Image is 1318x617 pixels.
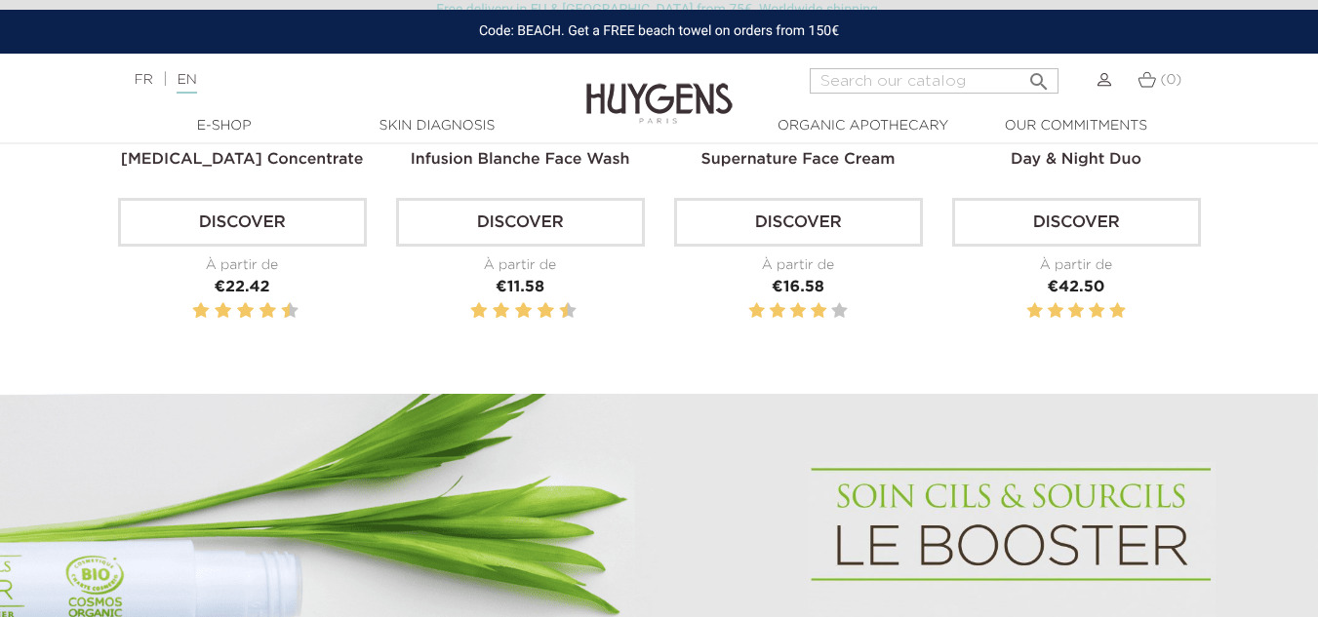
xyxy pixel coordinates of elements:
[811,299,826,324] label: 4
[749,299,765,324] label: 1
[674,255,923,276] div: À partir de
[125,68,535,92] div: |
[127,116,322,136] a: E-Shop
[1048,280,1105,295] span: €42.50
[256,299,259,324] label: 7
[214,280,269,295] span: €22.42
[1027,299,1043,324] label: 1
[952,198,1201,247] a: Discover
[497,299,506,324] label: 4
[772,280,824,295] span: €16.58
[285,299,295,324] label: 10
[118,255,367,276] div: À partir de
[1068,299,1084,324] label: 3
[519,299,529,324] label: 6
[790,299,806,324] label: 3
[135,73,153,87] a: FR
[1109,299,1125,324] label: 5
[1048,299,1063,324] label: 2
[1089,299,1104,324] label: 4
[952,255,1201,276] div: À partir de
[177,73,196,94] a: EN
[211,299,214,324] label: 3
[701,152,896,168] a: Supernature Face Cream
[563,299,573,324] label: 10
[339,116,535,136] a: Skin Diagnosis
[241,299,251,324] label: 6
[489,299,492,324] label: 3
[188,299,191,324] label: 1
[511,299,514,324] label: 5
[396,255,645,276] div: À partir de
[118,198,367,247] a: Discover
[831,299,847,324] label: 5
[979,116,1174,136] a: Our commitments
[466,299,469,324] label: 1
[540,299,550,324] label: 8
[396,198,645,247] a: Discover
[770,299,785,324] label: 2
[1160,73,1181,87] span: (0)
[810,68,1058,94] input: Search
[534,299,537,324] label: 7
[474,299,484,324] label: 2
[1027,64,1051,88] i: 
[278,299,281,324] label: 9
[766,116,961,136] a: Organic Apothecary
[121,152,364,168] a: [MEDICAL_DATA] Concentrate
[219,299,228,324] label: 4
[262,299,272,324] label: 8
[674,198,923,247] a: Discover
[1011,152,1141,168] a: Day & Night Duo
[1021,62,1057,89] button: 
[556,299,559,324] label: 9
[196,299,206,324] label: 2
[233,299,236,324] label: 5
[496,280,544,295] span: €11.58
[586,52,733,127] img: Huygens
[411,152,630,168] a: Infusion Blanche Face Wash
